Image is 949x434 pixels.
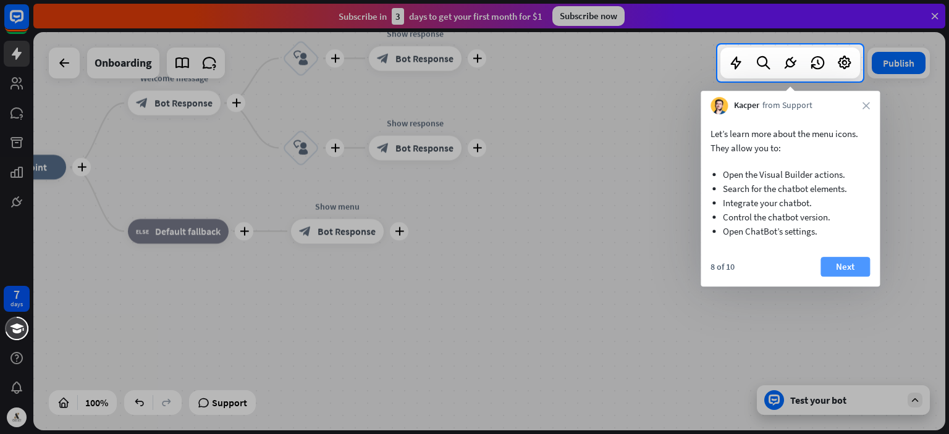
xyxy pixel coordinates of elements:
[762,99,812,112] span: from Support
[711,261,735,272] div: 8 of 10
[723,167,858,182] li: Open the Visual Builder actions.
[734,99,759,112] span: Kacper
[723,182,858,196] li: Search for the chatbot elements.
[723,210,858,224] li: Control the chatbot version.
[723,196,858,210] li: Integrate your chatbot.
[723,224,858,238] li: Open ChatBot’s settings.
[10,5,47,42] button: Open LiveChat chat widget
[711,127,870,155] p: Let’s learn more about the menu icons. They allow you to:
[863,102,870,109] i: close
[820,257,870,277] button: Next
